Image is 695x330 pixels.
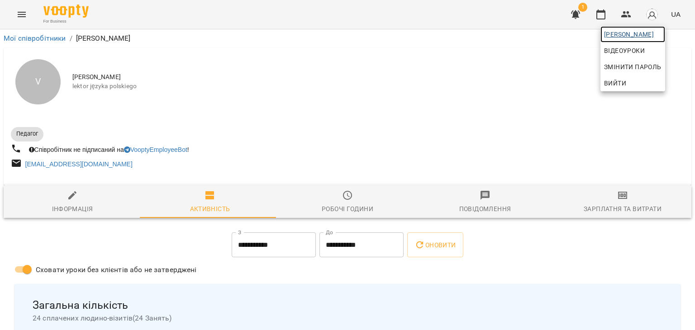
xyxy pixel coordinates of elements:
[600,59,665,75] a: Змінити пароль
[604,78,626,89] span: Вийти
[604,29,662,40] span: [PERSON_NAME]
[600,42,648,59] a: Відеоуроки
[604,45,645,56] span: Відеоуроки
[604,61,662,72] span: Змінити пароль
[600,26,665,42] a: [PERSON_NAME]
[600,75,665,91] button: Вийти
